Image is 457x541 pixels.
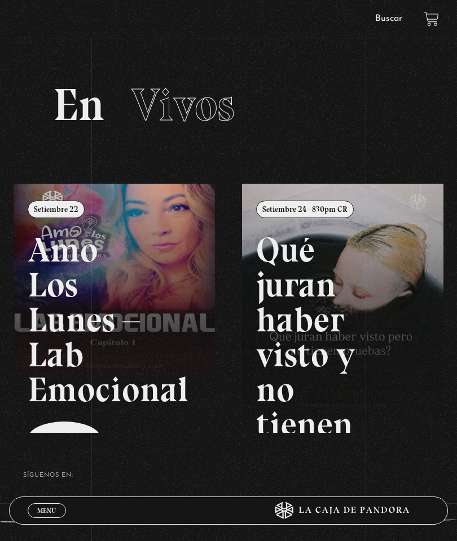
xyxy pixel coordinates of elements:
h4: SÍguenos en: [23,472,434,478]
h2: En [53,82,404,127]
span: Vivos [131,78,235,132]
span: Menu [37,507,56,514]
a: View your shopping cart [424,11,439,26]
span: Cerrar [33,517,60,525]
a: Buscar [375,14,402,23]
